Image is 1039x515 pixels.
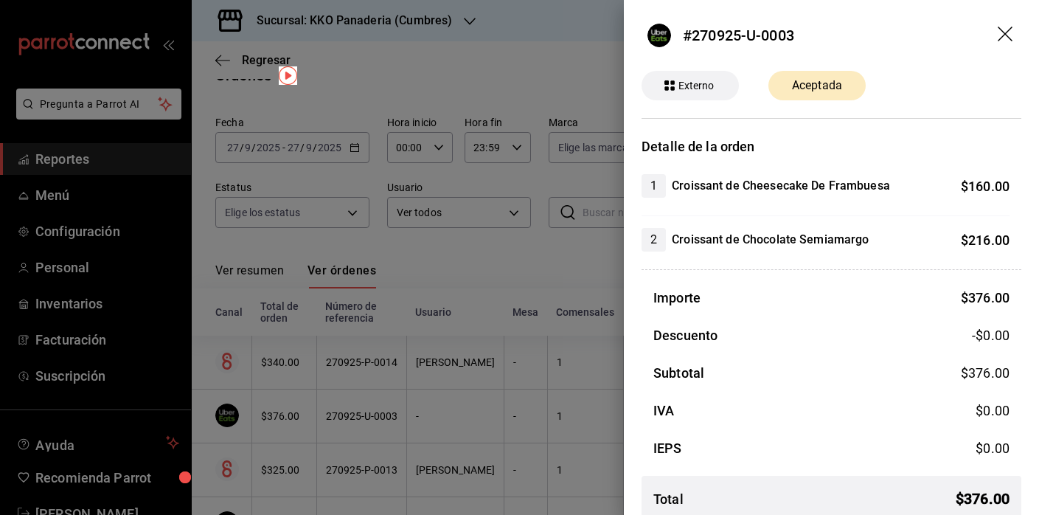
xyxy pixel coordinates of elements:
div: #270925-U-0003 [683,24,794,46]
span: $ 376.00 [961,365,1010,381]
h4: Croissant de Chocolate Semiamargo [672,231,869,249]
h3: Detalle de la orden [642,136,1021,156]
span: $ 0.00 [976,403,1010,418]
h3: Descuento [653,325,717,345]
span: $ 376.00 [956,488,1010,510]
h4: Croissant de Cheesecake De Frambuesa [672,177,890,195]
span: Aceptada [783,77,851,94]
img: Tooltip marker [279,66,297,85]
span: $ 376.00 [961,290,1010,305]
span: $ 0.00 [976,440,1010,456]
span: -$0.00 [972,325,1010,345]
h3: Importe [653,288,701,308]
span: 1 [642,177,666,195]
span: $ 216.00 [961,232,1010,248]
span: Externo [673,78,720,94]
h3: Total [653,489,684,509]
span: 2 [642,231,666,249]
span: $ 160.00 [961,179,1010,194]
h3: IVA [653,401,674,421]
h3: Subtotal [653,363,704,383]
h3: IEPS [653,438,682,458]
button: drag [998,27,1015,44]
